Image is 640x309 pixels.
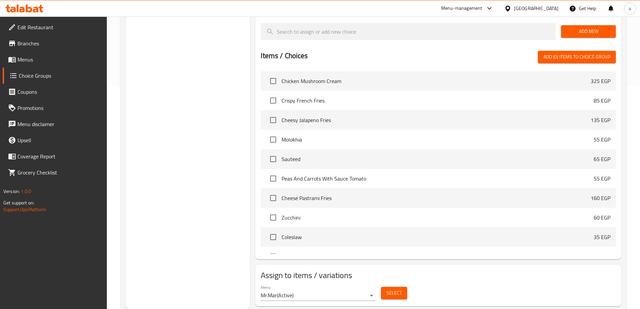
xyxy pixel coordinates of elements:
a: Menus [3,51,107,68]
h2: Items / Choices [261,51,308,61]
button: Add New [561,25,616,38]
div: Menu-management [441,4,482,12]
a: Coupons [3,84,107,100]
span: Sauteed [282,155,594,163]
span: Select [386,289,402,297]
span: Coupons [17,88,101,96]
span: Select choice [266,171,280,186]
h2: Assign to items / variations [261,270,616,281]
span: Select choice [266,74,280,88]
span: Branches [17,39,101,47]
a: Grocery Checklist [3,164,107,181]
p: 135 EGP [591,116,610,124]
span: Select choice [266,132,280,147]
span: Select choice [266,113,280,127]
span: Choice Groups [19,72,101,80]
span: Edit Restaurant [17,23,101,31]
span: Add (0) items to choice group [543,53,610,61]
span: Menu disclaimer [17,120,101,128]
span: Coleslaw [282,233,594,241]
span: Grocery Checklist [17,168,101,177]
span: Version: [3,187,20,196]
span: Get support on: [3,198,34,207]
span: Upsell [17,136,101,144]
a: Coverage Report [3,148,107,164]
span: Menus [17,55,101,64]
span: Cheese Pastrami Fries [282,194,591,202]
span: 1.0.0 [21,187,31,196]
a: Menu disclaimer [3,116,107,132]
a: Upsell [3,132,107,148]
span: Chicken Mushroom Cream [282,77,591,85]
span: Promotions [17,104,101,112]
span: a [629,5,631,12]
input: search [261,23,556,40]
a: Branches [3,35,107,51]
div: [GEOGRAPHIC_DATA] [514,5,558,12]
a: Edit Restaurant [3,19,107,35]
a: Promotions [3,100,107,116]
p: 85 EGP [594,96,610,105]
p: 55 EGP [594,136,610,144]
p: 35 EGP [594,233,610,241]
span: Peas And Carrots With Sauce Tomato [282,175,594,183]
p: 60 EGP [594,214,610,222]
span: Add New [566,27,610,36]
p: 55 EGP [594,175,610,183]
p: 65 EGP [594,155,610,163]
span: Garlic Mint Yogurt Salad [282,253,594,261]
span: Select choice [266,210,280,225]
span: Molokhia [282,136,594,144]
span: Select choice [266,230,280,244]
span: Coverage Report [17,152,101,160]
span: Crispy French Fries [282,96,594,105]
p: 325 EGP [591,77,610,85]
button: Select [381,287,407,299]
span: Select choice [266,152,280,166]
button: Add (0) items to choice group [538,51,616,63]
p: 35 EGP [594,253,610,261]
a: Choice Groups [3,68,107,84]
p: 160 EGP [591,194,610,202]
div: Mr.Mar(Active) [261,290,376,301]
span: Select choice [266,191,280,205]
a: Support.OpsPlatform [3,205,46,214]
span: Cheesy Jalapeno Fries [282,116,591,124]
span: Select choice [266,249,280,264]
span: Zucchini [282,214,594,222]
label: Menu [261,285,270,289]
